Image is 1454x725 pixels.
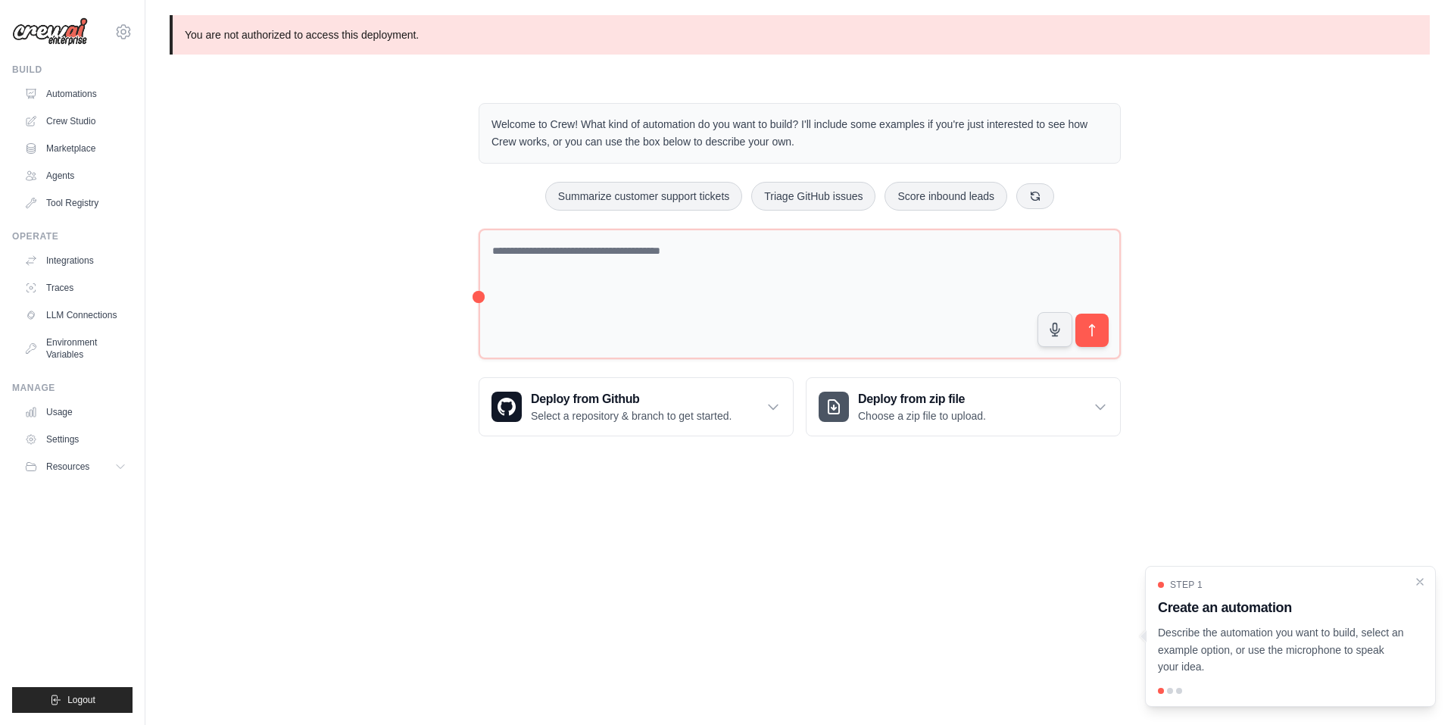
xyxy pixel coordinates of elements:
[491,116,1108,151] p: Welcome to Crew! What kind of automation do you want to build? I'll include some examples if you'...
[751,182,875,211] button: Triage GitHub issues
[18,82,133,106] a: Automations
[1414,576,1426,588] button: Close walkthrough
[46,461,89,473] span: Resources
[18,164,133,188] a: Agents
[1170,579,1203,591] span: Step 1
[18,400,133,424] a: Usage
[18,136,133,161] a: Marketplace
[1158,597,1405,618] h3: Create an automation
[18,191,133,215] a: Tool Registry
[18,330,133,367] a: Environment Variables
[531,408,732,423] p: Select a repository & branch to get started.
[12,687,133,713] button: Logout
[885,182,1007,211] button: Score inbound leads
[18,109,133,133] a: Crew Studio
[12,230,133,242] div: Operate
[18,455,133,479] button: Resources
[12,17,88,46] img: Logo
[18,427,133,452] a: Settings
[12,382,133,394] div: Manage
[12,64,133,76] div: Build
[170,15,1430,55] p: You are not authorized to access this deployment.
[858,408,986,423] p: Choose a zip file to upload.
[1378,652,1454,725] iframe: Chat Widget
[858,390,986,408] h3: Deploy from zip file
[531,390,732,408] h3: Deploy from Github
[18,276,133,300] a: Traces
[1158,624,1405,676] p: Describe the automation you want to build, select an example option, or use the microphone to spe...
[18,303,133,327] a: LLM Connections
[545,182,742,211] button: Summarize customer support tickets
[67,694,95,706] span: Logout
[18,248,133,273] a: Integrations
